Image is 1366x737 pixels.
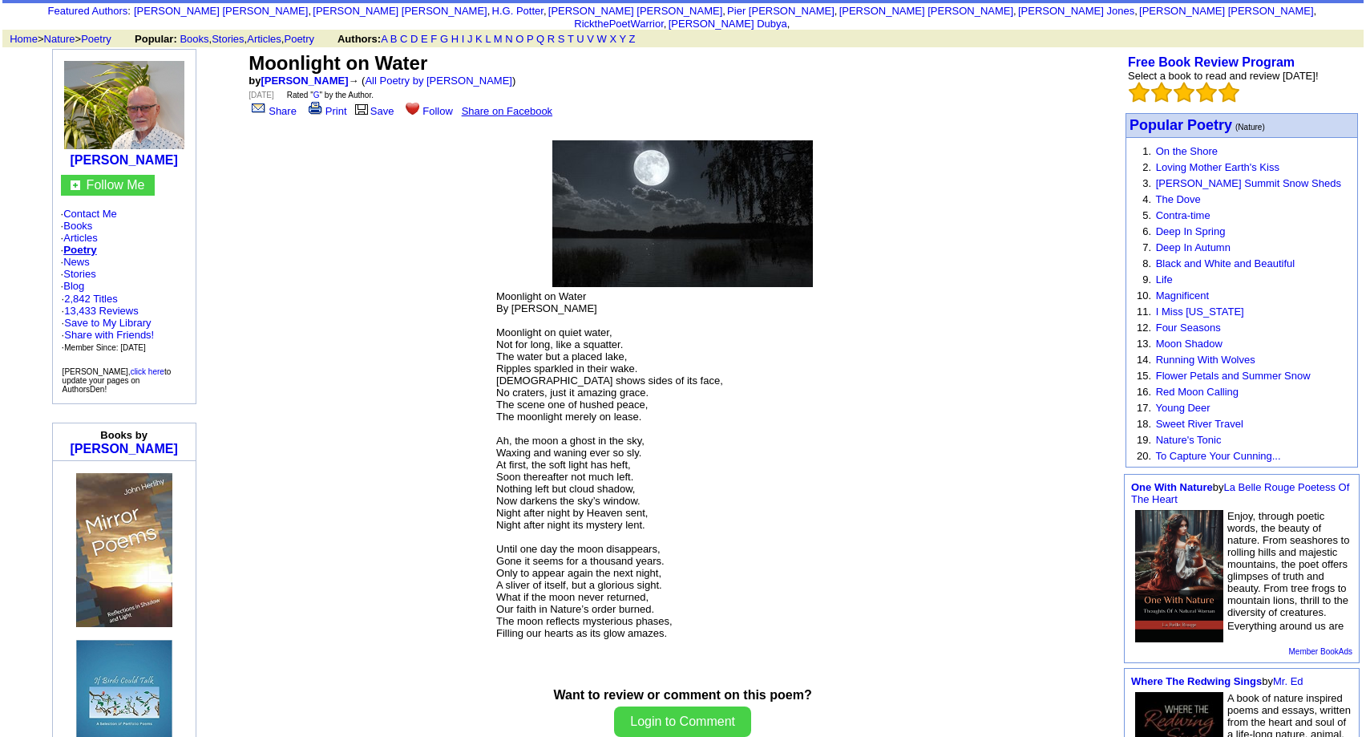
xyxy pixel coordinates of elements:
[1018,5,1134,17] a: [PERSON_NAME] Jones
[475,33,483,45] a: K
[353,105,394,117] a: Save
[597,33,607,45] a: W
[76,627,77,635] img: shim.gif
[536,33,544,45] a: Q
[505,33,512,45] a: N
[421,33,428,45] a: E
[313,91,320,99] a: G
[669,18,787,30] a: [PERSON_NAME] Dubya
[1137,434,1151,446] font: 19.
[252,102,265,115] img: share_page.gif
[558,33,565,45] a: S
[496,290,723,639] font: Moonlight on Water By [PERSON_NAME] Moonlight on quiet water, Not for long, like a squatter. The ...
[552,140,813,287] img: 346282.jpg
[1156,177,1341,189] a: [PERSON_NAME] Summit Snow Sheds
[494,33,503,45] a: M
[212,33,244,45] a: Stories
[1156,386,1239,398] a: Red Moon Calling
[1156,241,1231,253] a: Deep In Autumn
[180,33,208,45] a: Books
[1137,354,1151,366] font: 14.
[467,33,473,45] a: J
[547,7,548,16] font: i
[70,442,177,456] a: [PERSON_NAME]
[629,33,636,45] a: Z
[348,75,515,87] font: → ( )
[1235,123,1265,132] font: (Nature)
[64,293,118,305] a: 2,842 Titles
[64,317,151,329] a: Save to My Library
[1129,82,1150,103] img: bigemptystars.png
[1137,386,1151,398] font: 16.
[64,305,139,317] a: 13,433 Reviews
[1142,257,1151,269] font: 8.
[1142,193,1151,205] font: 4.
[1156,209,1210,221] a: Contra-time
[1131,675,1303,687] font: by
[381,33,387,45] a: A
[247,33,281,45] a: Articles
[1137,370,1151,382] font: 15.
[1156,370,1311,382] a: Flower Petals and Summer Snow
[63,232,98,244] a: Articles
[63,220,92,232] a: Books
[71,180,80,190] img: gc.jpg
[313,5,487,17] a: [PERSON_NAME] [PERSON_NAME]
[1156,161,1279,173] a: Loving Mother Earth's Kiss
[61,208,188,354] font: · · · · · · ·
[135,33,650,45] font: , , ,
[1130,119,1232,132] a: Popular Poetry
[1016,7,1018,16] font: i
[1131,675,1262,687] a: Where The Redwing Sings
[134,5,1318,30] font: , , , , , , , , , ,
[44,33,75,45] a: Nature
[1273,675,1303,687] a: Mr. Ed
[4,33,131,45] font: > >
[1218,82,1239,103] img: bigemptystars.png
[1227,510,1349,632] font: Enjoy, through poetic words, the beauty of nature. From seashores to rolling hills and majestic m...
[1155,193,1200,205] a: The Dove
[1156,257,1295,269] a: Black and White and Beautiful
[1142,145,1151,157] font: 1.
[87,178,145,192] a: Follow Me
[249,52,427,74] font: Moonlight on Water
[10,33,38,45] a: Home
[614,715,751,728] a: Login to Comment
[63,244,96,256] a: Poetry
[64,343,146,352] font: Member Since: [DATE]
[1156,225,1226,237] a: Deep In Spring
[1151,82,1172,103] img: bigemptystars.png
[81,33,111,45] a: Poetry
[1142,209,1151,221] font: 5.
[63,256,90,268] a: News
[62,293,155,353] font: · ·
[620,33,626,45] a: Y
[1137,306,1151,318] font: 11.
[1196,82,1217,103] img: bigemptystars.png
[1135,510,1223,642] img: 80435.jpg
[1139,5,1313,17] a: [PERSON_NAME] [PERSON_NAME]
[1131,481,1213,493] a: One With Nature
[576,33,584,45] a: U
[1142,225,1151,237] font: 6.
[1137,450,1151,462] font: 20.
[64,61,184,149] img: 1363.jpg
[1137,418,1151,430] font: 18.
[1128,55,1295,69] a: Free Book Review Program
[1289,647,1352,656] a: Member BookAds
[1155,450,1280,462] a: To Capture Your Cunning...
[63,268,95,280] a: Stories
[249,75,348,87] font: by
[430,33,437,45] a: F
[554,688,812,702] b: Want to review or comment on this poem?
[337,33,381,45] b: Authors:
[462,105,552,117] a: Share on Facebook
[100,429,148,441] b: Books by
[406,101,419,115] img: heart.gif
[462,33,465,45] a: I
[1142,161,1151,173] font: 2.
[63,367,172,394] font: [PERSON_NAME], to update your pages on AuthorsDen!
[548,5,722,17] a: [PERSON_NAME] [PERSON_NAME]
[1142,273,1151,285] font: 9.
